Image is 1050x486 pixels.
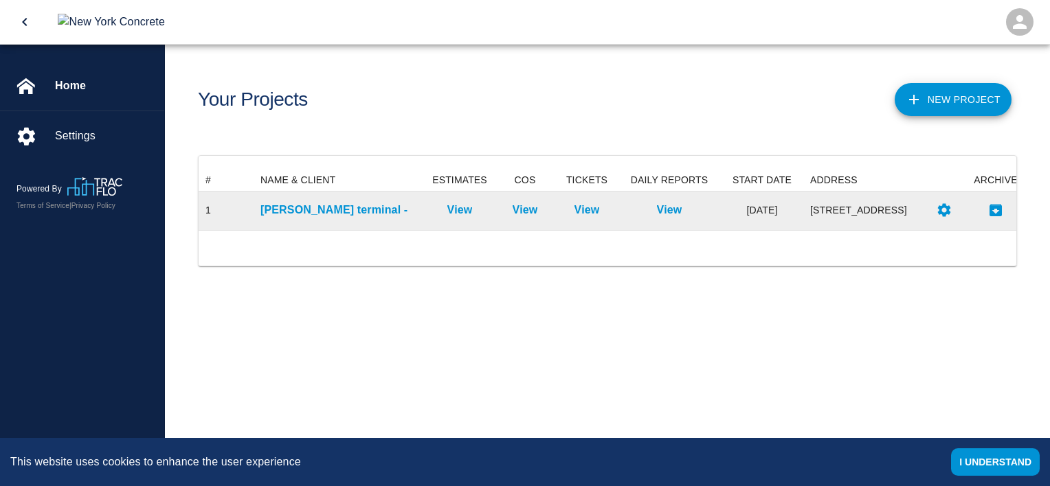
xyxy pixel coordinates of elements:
div: ARCHIVE [961,169,1030,191]
div: ESTIMATES [425,169,494,191]
div: [STREET_ADDRESS] [810,203,920,217]
div: COS [494,169,556,191]
div: ADDRESS [803,169,927,191]
div: 1 [205,203,211,217]
div: # [205,169,211,191]
div: ADDRESS [810,169,858,191]
a: View [447,202,473,218]
div: TICKETS [566,169,607,191]
div: # [199,169,254,191]
div: [DATE] [721,192,803,230]
a: Terms of Service [16,202,69,209]
span: | [69,202,71,209]
a: View [574,202,600,218]
div: This website uses cookies to enhance the user experience [10,454,930,470]
div: NAME & CLIENT [254,169,425,191]
div: DAILY REPORTS [618,169,721,191]
img: TracFlo [67,177,122,196]
a: [PERSON_NAME] terminal - [260,202,418,218]
span: Settings [55,128,153,144]
h1: Your Projects [198,89,308,111]
div: START DATE [733,169,792,191]
button: Accept cookies [951,448,1040,476]
div: DAILY REPORTS [631,169,708,191]
div: NAME & CLIENT [260,169,335,191]
div: START DATE [721,169,803,191]
div: ARCHIVE [974,169,1017,191]
img: New York Concrete [58,14,165,30]
a: Privacy Policy [71,202,115,209]
button: Settings [930,196,958,224]
a: View [657,202,682,218]
button: open drawer [8,5,41,38]
button: New Project [895,83,1012,116]
span: Home [55,78,153,94]
iframe: Chat Widget [981,420,1050,486]
div: ESTIMATES [432,169,487,191]
a: View [513,202,538,218]
div: TICKETS [556,169,618,191]
p: Powered By [16,183,67,195]
div: COS [515,169,536,191]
